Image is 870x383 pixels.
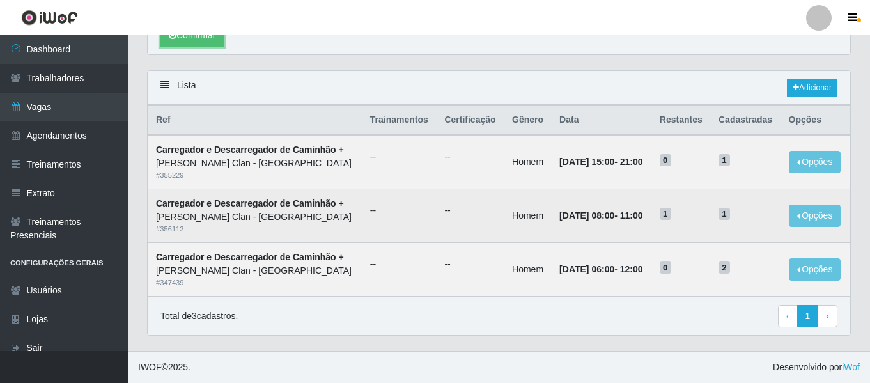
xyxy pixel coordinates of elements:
button: Opções [789,205,841,227]
th: Cadastradas [711,106,781,136]
ul: -- [444,150,497,164]
p: Total de 3 cadastros. [160,309,238,323]
span: Desenvolvido por [773,361,860,374]
th: Restantes [652,106,711,136]
ul: -- [370,150,430,164]
th: Certificação [437,106,504,136]
time: [DATE] 08:00 [559,210,614,221]
th: Data [552,106,652,136]
a: Adicionar [787,79,837,97]
ul: -- [370,204,430,217]
img: CoreUI Logo [21,10,78,26]
strong: - [559,264,642,274]
a: iWof [842,362,860,372]
div: # 356112 [156,224,355,235]
time: 11:00 [620,210,643,221]
span: © 2025 . [138,361,190,374]
div: [PERSON_NAME] Clan - [GEOGRAPHIC_DATA] [156,264,355,277]
ul: -- [444,204,497,217]
time: [DATE] 15:00 [559,157,614,167]
a: 1 [797,305,819,328]
time: 12:00 [620,264,643,274]
th: Gênero [504,106,552,136]
span: › [826,311,829,321]
button: Opções [789,258,841,281]
ul: -- [370,258,430,271]
time: 21:00 [620,157,643,167]
time: [DATE] 06:00 [559,264,614,274]
span: ‹ [786,311,789,321]
strong: - [559,210,642,221]
div: [PERSON_NAME] Clan - [GEOGRAPHIC_DATA] [156,210,355,224]
nav: pagination [778,305,837,328]
th: Ref [148,106,362,136]
td: Homem [504,242,552,296]
span: 1 [719,154,730,167]
button: Confirmar [160,24,224,47]
span: 0 [660,261,671,274]
strong: Carregador e Descarregador de Caminhão + [156,252,344,262]
th: Opções [781,106,850,136]
span: 2 [719,261,730,274]
a: Previous [778,305,798,328]
strong: Carregador e Descarregador de Caminhão + [156,145,344,155]
div: # 355229 [156,170,355,181]
span: 1 [719,208,730,221]
span: 0 [660,154,671,167]
span: 1 [660,208,671,221]
td: Homem [504,135,552,189]
div: # 347439 [156,277,355,288]
span: IWOF [138,362,162,372]
th: Trainamentos [362,106,437,136]
strong: - [559,157,642,167]
button: Opções [789,151,841,173]
td: Homem [504,189,552,243]
a: Next [818,305,837,328]
div: Lista [148,71,850,105]
div: [PERSON_NAME] Clan - [GEOGRAPHIC_DATA] [156,157,355,170]
strong: Carregador e Descarregador de Caminhão + [156,198,344,208]
ul: -- [444,258,497,271]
